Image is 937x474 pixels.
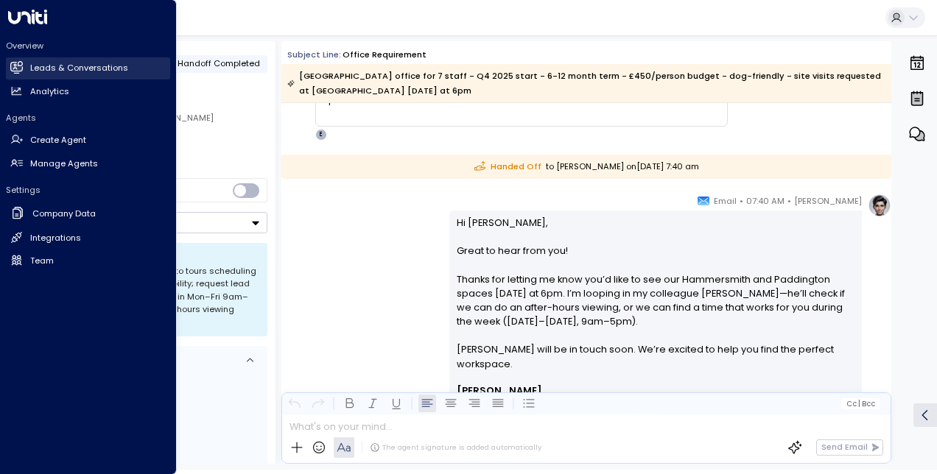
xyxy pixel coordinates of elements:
[457,384,542,397] font: [PERSON_NAME]
[32,208,96,220] h2: Company Data
[6,40,170,52] h2: Overview
[30,232,81,244] h2: Integrations
[846,400,875,408] span: Cc Bcc
[858,400,860,408] span: |
[6,57,170,79] a: Leads & Conversations
[714,194,737,208] span: Email
[6,130,170,152] a: Create Agent
[787,194,791,208] span: •
[309,395,327,412] button: Redo
[6,202,170,226] a: Company Data
[30,62,128,74] h2: Leads & Conversations
[6,112,170,124] h2: Agents
[287,68,884,98] div: [GEOGRAPHIC_DATA] office for 7 staff - Q4 2025 start - 6-12 month term - £450/person budget - dog...
[30,255,54,267] h2: Team
[343,49,427,61] div: office requirement
[457,216,855,385] p: Hi [PERSON_NAME], Great to hear from you! Thanks for letting me know you’d like to see our Hammer...
[30,85,69,98] h2: Analytics
[6,152,170,174] a: Manage Agents
[30,134,86,146] h2: Create Agent
[841,398,880,409] button: Cc|Bcc
[286,395,303,412] button: Undo
[740,194,743,208] span: •
[6,227,170,249] a: Integrations
[287,49,341,60] span: Subject Line:
[868,194,891,217] img: profile-logo.png
[30,158,98,170] h2: Manage Agents
[746,194,785,208] span: 07:40 AM
[315,129,327,141] div: E
[6,80,170,102] a: Analytics
[6,250,170,272] a: Team
[794,194,862,208] span: [PERSON_NAME]
[474,160,541,173] span: Handed Off
[281,155,891,179] div: to [PERSON_NAME] on [DATE] 7:40 am
[178,57,260,69] span: Handoff Completed
[370,442,541,453] div: The agent signature is added automatically
[6,184,170,196] h2: Settings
